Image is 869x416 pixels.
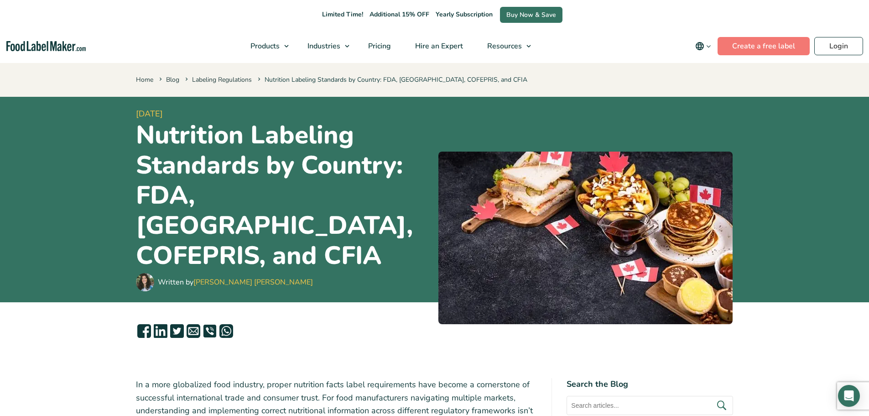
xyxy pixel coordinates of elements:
h4: Search the Blog [567,378,733,390]
span: Pricing [365,41,392,51]
a: Pricing [356,29,401,63]
span: Resources [484,41,523,51]
span: Yearly Subscription [436,10,493,19]
span: Industries [305,41,341,51]
span: Nutrition Labeling Standards by Country: FDA, [GEOGRAPHIC_DATA], COFEPRIS, and CFIA [256,75,527,84]
a: Login [814,37,863,55]
a: Blog [166,75,179,84]
a: Industries [296,29,354,63]
a: Products [239,29,293,63]
span: Hire an Expert [412,41,464,51]
img: Maria Abi Hanna - Food Label Maker [136,273,154,291]
span: Additional 15% OFF [367,8,432,21]
a: Labeling Regulations [192,75,252,84]
a: Hire an Expert [403,29,473,63]
a: Create a free label [718,37,810,55]
h1: Nutrition Labeling Standards by Country: FDA, [GEOGRAPHIC_DATA], COFEPRIS, and CFIA [136,120,431,271]
a: Home [136,75,153,84]
span: [DATE] [136,108,431,120]
a: Resources [475,29,536,63]
div: Written by [158,277,313,288]
a: Buy Now & Save [500,7,562,23]
input: Search articles... [567,396,733,415]
a: [PERSON_NAME] [PERSON_NAME] [193,277,313,287]
div: Open Intercom Messenger [838,385,860,407]
span: Limited Time! [322,10,363,19]
span: Products [248,41,281,51]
